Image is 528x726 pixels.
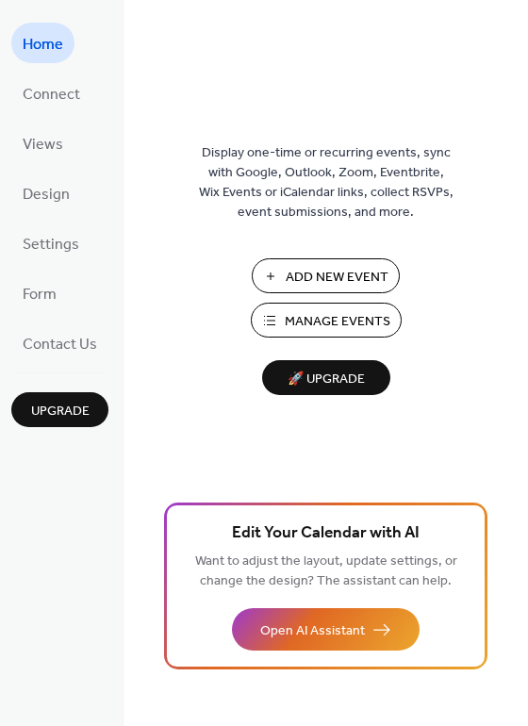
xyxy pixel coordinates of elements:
[11,123,74,163] a: Views
[23,80,80,109] span: Connect
[11,322,108,363] a: Contact Us
[252,258,400,293] button: Add New Event
[23,330,97,359] span: Contact Us
[251,303,402,338] button: Manage Events
[23,230,79,259] span: Settings
[31,402,90,421] span: Upgrade
[260,621,365,641] span: Open AI Assistant
[11,23,74,63] a: Home
[11,272,68,313] a: Form
[23,180,70,209] span: Design
[262,360,390,395] button: 🚀 Upgrade
[11,223,91,263] a: Settings
[232,608,420,651] button: Open AI Assistant
[199,143,454,223] span: Display one-time or recurring events, sync with Google, Outlook, Zoom, Eventbrite, Wix Events or ...
[23,130,63,159] span: Views
[285,312,390,332] span: Manage Events
[23,280,57,309] span: Form
[286,268,388,288] span: Add New Event
[11,173,81,213] a: Design
[273,367,379,392] span: 🚀 Upgrade
[11,392,108,427] button: Upgrade
[11,73,91,113] a: Connect
[195,549,457,594] span: Want to adjust the layout, update settings, or change the design? The assistant can help.
[232,520,420,547] span: Edit Your Calendar with AI
[23,30,63,59] span: Home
